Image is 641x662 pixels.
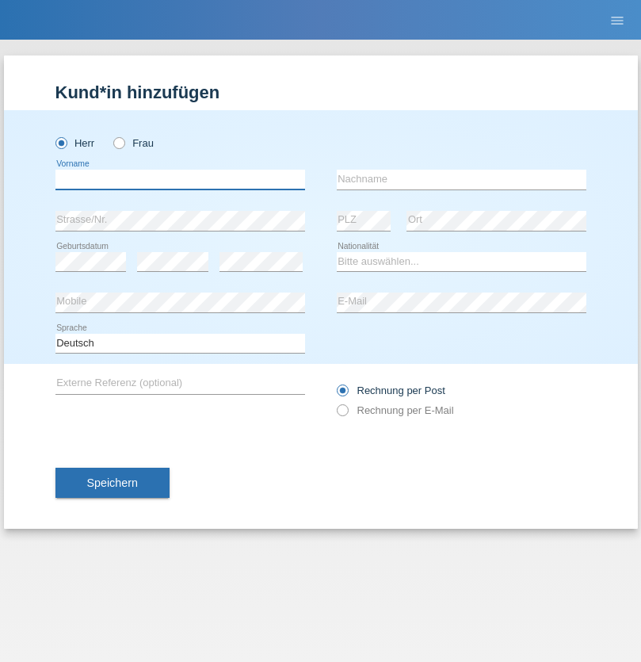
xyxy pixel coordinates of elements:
h1: Kund*in hinzufügen [55,82,586,102]
input: Herr [55,137,66,147]
label: Herr [55,137,95,149]
i: menu [609,13,625,29]
button: Speichern [55,468,170,498]
input: Frau [113,137,124,147]
input: Rechnung per Post [337,385,347,404]
label: Rechnung per Post [337,385,445,396]
input: Rechnung per E-Mail [337,404,347,424]
label: Frau [113,137,154,149]
a: menu [601,15,633,25]
span: Speichern [87,476,138,489]
label: Rechnung per E-Mail [337,404,454,416]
